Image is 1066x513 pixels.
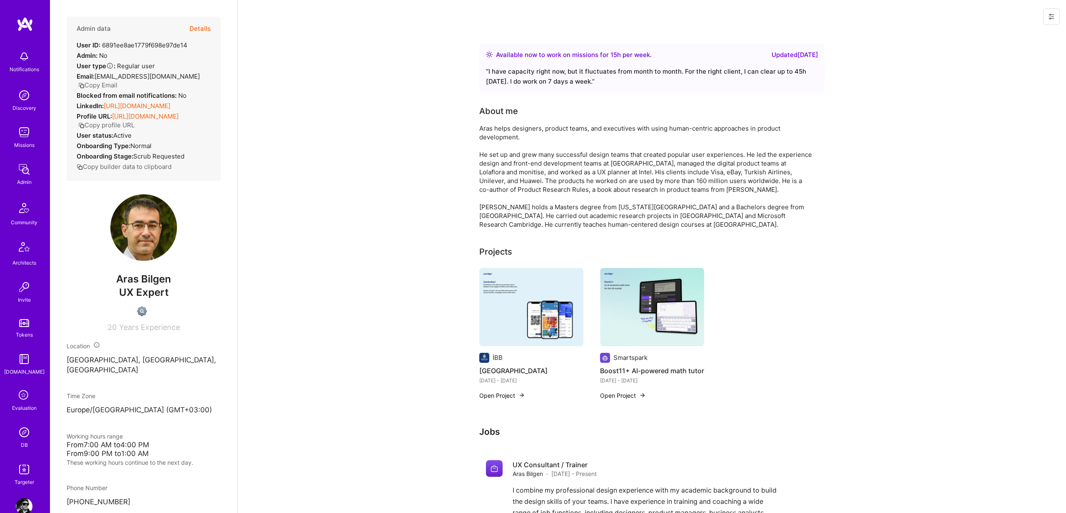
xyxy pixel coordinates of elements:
[189,17,211,41] button: Details
[513,460,597,469] h4: UX Consultant / Trainer
[113,131,132,139] span: Active
[67,497,221,507] p: [PHONE_NUMBER]
[77,62,155,70] div: Regular user
[110,194,177,261] img: User Avatar
[67,449,221,458] div: From 9:00 PM to 1:00 AM
[77,25,111,32] h4: Admin data
[600,268,704,346] img: Boost11+ AI-powered math tutor
[16,461,32,478] img: Skill Targeter
[513,469,543,478] span: Aras Bilgen
[16,424,32,441] img: Admin Search
[77,62,115,70] strong: User type :
[18,295,31,304] div: Invite
[479,245,512,258] div: Projects
[17,17,33,32] img: logo
[610,51,617,59] span: 15
[77,142,130,150] strong: Onboarding Type:
[479,124,812,229] div: Aras helps designers, product teams, and executives with using human-centric approaches in produc...
[16,124,32,141] img: teamwork
[67,405,221,415] p: Europe/[GEOGRAPHIC_DATA] (GMT+03:00 )
[496,50,652,60] div: Available now to work on missions for h per week .
[107,323,117,332] span: 20
[11,218,37,227] div: Community
[12,104,36,112] div: Discovery
[78,122,85,129] i: icon Copy
[479,268,583,346] img: Istanbulkart
[130,142,152,150] span: normal
[479,376,583,385] div: [DATE] - [DATE]
[546,469,548,478] span: ·
[10,65,39,74] div: Notifications
[67,342,221,350] div: Location
[78,81,117,89] button: Copy Email
[67,433,123,440] span: Working hours range
[486,51,493,58] img: Availability
[119,286,169,298] span: UX Expert
[21,441,28,449] div: DB
[479,353,489,363] img: Company logo
[77,91,187,100] div: No
[67,273,221,285] span: Aras Bilgen
[16,161,32,178] img: admin teamwork
[14,238,34,258] img: Architects
[486,460,503,477] img: Company logo
[16,351,32,367] img: guide book
[77,41,187,50] div: 6891ee8ae1779f698e97de14
[77,112,112,120] strong: Profile URL:
[16,48,32,65] img: bell
[77,41,100,49] strong: User ID:
[14,141,35,149] div: Missions
[119,323,180,332] span: Years Experience
[133,152,184,160] span: Scrub Requested
[14,198,34,218] img: Community
[613,353,648,362] div: Smartspark
[12,258,36,267] div: Architects
[16,87,32,104] img: discovery
[16,279,32,295] img: Invite
[600,391,646,400] button: Open Project
[95,72,200,80] span: [EMAIL_ADDRESS][DOMAIN_NAME]
[600,376,704,385] div: [DATE] - [DATE]
[486,67,818,87] div: “ I have capacity right now, but it fluctuates from month to month. For the right client, I can c...
[137,306,147,316] img: Not Scrubbed
[4,367,45,376] div: [DOMAIN_NAME]
[518,392,525,399] img: arrow-right
[600,353,610,363] img: Company logo
[67,458,221,467] div: These working hours continue to the next day.
[772,50,818,60] div: Updated [DATE]
[112,112,179,120] a: [URL][DOMAIN_NAME]
[551,469,597,478] span: [DATE] - Present
[479,365,583,376] h4: [GEOGRAPHIC_DATA]
[77,52,97,59] strong: Admin:
[106,62,114,69] i: Help
[77,51,107,60] div: No
[104,102,170,110] a: [URL][DOMAIN_NAME]
[600,365,704,376] h4: Boost11+ AI-powered math tutor
[17,178,32,186] div: Admin
[12,404,37,412] div: Evaluation
[16,388,32,404] i: icon SelectionTeam
[77,162,172,171] button: Copy builder data to clipboard
[78,121,134,129] button: Copy profile URL
[77,92,178,99] strong: Blocked from email notifications:
[67,355,221,375] p: [GEOGRAPHIC_DATA], [GEOGRAPHIC_DATA], [GEOGRAPHIC_DATA]
[67,441,221,449] div: From 7:00 AM to 4:00 PM
[77,72,95,80] strong: Email:
[15,478,34,486] div: Targeter
[493,353,503,362] div: İBB
[77,102,104,110] strong: LinkedIn:
[67,392,95,399] span: Time Zone
[479,105,518,117] div: About me
[19,319,29,327] img: tokens
[77,164,83,170] i: icon Copy
[479,391,525,400] button: Open Project
[16,330,33,339] div: Tokens
[639,392,646,399] img: arrow-right
[78,82,85,89] i: icon Copy
[479,426,825,437] h3: Jobs
[77,131,113,139] strong: User status:
[77,152,133,160] strong: Onboarding Stage:
[67,484,107,491] span: Phone Number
